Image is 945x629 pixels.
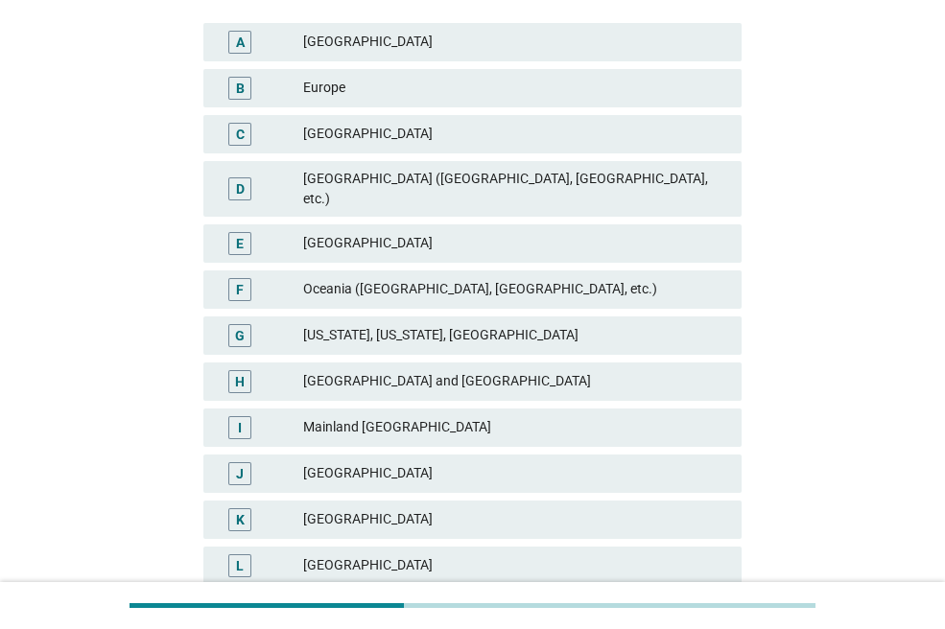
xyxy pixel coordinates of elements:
[236,32,245,52] div: A
[303,232,726,255] div: [GEOGRAPHIC_DATA]
[303,554,726,577] div: [GEOGRAPHIC_DATA]
[303,370,726,393] div: [GEOGRAPHIC_DATA] and [GEOGRAPHIC_DATA]
[303,77,726,100] div: Europe
[303,278,726,301] div: Oceania ([GEOGRAPHIC_DATA], [GEOGRAPHIC_DATA], etc.)
[235,325,245,345] div: G
[303,324,726,347] div: [US_STATE], [US_STATE], [GEOGRAPHIC_DATA]
[236,463,244,483] div: J
[303,462,726,485] div: [GEOGRAPHIC_DATA]
[303,123,726,146] div: [GEOGRAPHIC_DATA]
[236,178,245,198] div: D
[236,78,245,98] div: B
[303,31,726,54] div: [GEOGRAPHIC_DATA]
[303,416,726,439] div: Mainland [GEOGRAPHIC_DATA]
[236,279,244,299] div: F
[235,371,245,391] div: H
[236,509,245,529] div: K
[236,555,244,575] div: L
[236,124,245,144] div: C
[236,233,244,253] div: E
[303,508,726,531] div: [GEOGRAPHIC_DATA]
[303,169,726,209] div: [GEOGRAPHIC_DATA] ([GEOGRAPHIC_DATA], [GEOGRAPHIC_DATA], etc.)
[238,417,242,437] div: I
